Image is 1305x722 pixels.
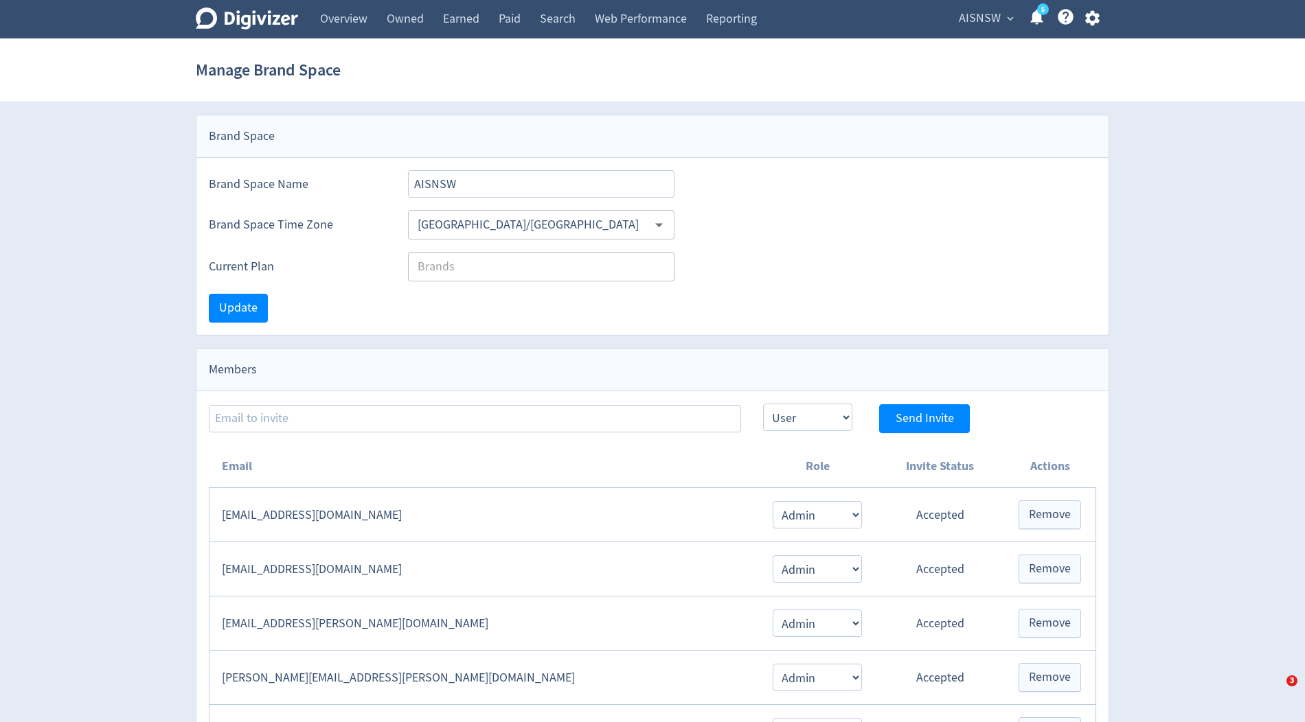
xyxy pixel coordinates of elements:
span: Remove [1029,617,1071,629]
td: Accepted [876,596,1004,651]
button: Remove [1019,663,1081,692]
label: Current Plan [209,258,386,275]
span: Send Invite [896,412,954,425]
button: Remove [1019,609,1081,638]
a: 5 [1037,3,1049,15]
th: Actions [1004,445,1096,488]
button: Send Invite [879,404,970,433]
button: Update [209,294,268,323]
div: Members [196,349,1109,391]
input: Brand Space [408,170,674,198]
span: Remove [1029,563,1071,575]
button: Remove [1019,500,1081,529]
div: Brand Space [196,115,1109,158]
h1: Manage Brand Space [196,48,341,92]
span: Update [219,302,258,314]
label: Brand Space Name [209,176,386,193]
span: 3 [1286,675,1297,686]
input: Email to invite [209,405,741,432]
td: [PERSON_NAME][EMAIL_ADDRESS][PERSON_NAME][DOMAIN_NAME] [209,651,759,705]
td: Accepted [876,651,1004,705]
button: AISNSW [954,8,1017,30]
td: [EMAIL_ADDRESS][DOMAIN_NAME] [209,488,759,542]
th: Role [759,445,876,488]
button: Open [648,214,670,235]
td: Accepted [876,488,1004,542]
span: expand_more [1004,12,1017,25]
th: Invite Status [876,445,1004,488]
input: Select Timezone [412,214,648,235]
td: [EMAIL_ADDRESS][PERSON_NAME][DOMAIN_NAME] [209,596,759,651]
td: [EMAIL_ADDRESS][DOMAIN_NAME] [209,542,759,596]
th: Email [209,445,759,488]
td: Accepted [876,542,1004,596]
button: Remove [1019,555,1081,583]
iframe: Intercom live chat [1258,675,1291,708]
span: AISNSW [959,8,1001,30]
label: Brand Space Time Zone [209,216,386,233]
span: Remove [1029,671,1071,684]
text: 5 [1041,5,1045,14]
span: Remove [1029,509,1071,521]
